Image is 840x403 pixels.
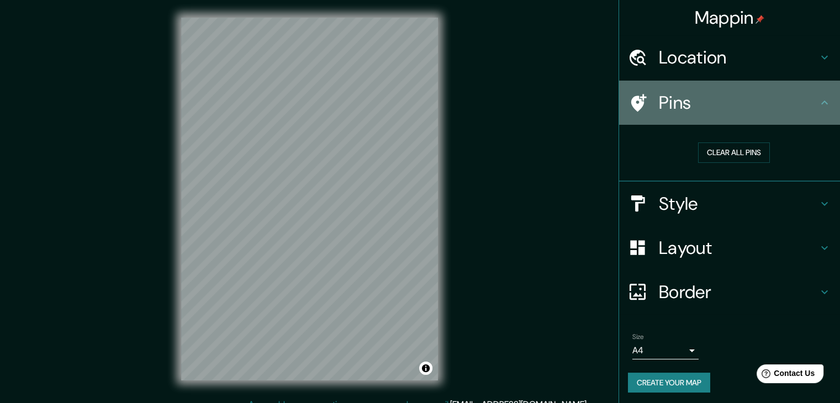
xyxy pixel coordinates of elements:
h4: Style [659,193,818,215]
div: Style [619,182,840,226]
label: Size [632,332,644,341]
img: pin-icon.png [756,15,764,24]
button: Clear all pins [698,142,770,163]
iframe: Help widget launcher [742,360,828,391]
h4: Layout [659,237,818,259]
h4: Location [659,46,818,68]
div: Location [619,35,840,79]
div: Border [619,270,840,314]
h4: Mappin [695,7,765,29]
div: Pins [619,81,840,125]
div: A4 [632,342,699,359]
canvas: Map [181,18,438,380]
div: Layout [619,226,840,270]
button: Create your map [628,373,710,393]
h4: Border [659,281,818,303]
h4: Pins [659,92,818,114]
button: Toggle attribution [419,362,432,375]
